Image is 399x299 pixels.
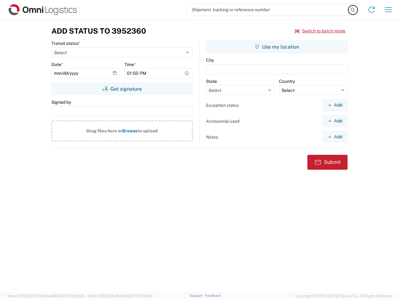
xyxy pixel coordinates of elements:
[7,294,84,298] span: Server: 2025.20.0-710e05ee653
[206,40,348,53] button: Use my location
[122,128,138,133] span: Browse
[295,26,345,36] button: Switch to batch mode
[187,4,349,16] input: Shipment, tracking or reference number
[322,115,348,127] button: Add
[59,294,84,298] span: [DATE] 09:51:04
[206,102,239,108] label: Exception status
[51,26,146,36] h3: Add Status to 3952360
[322,99,348,111] button: Add
[206,78,217,84] label: State
[138,128,158,133] span: to upload
[51,99,71,105] label: Signed by
[206,134,218,140] label: Notes
[51,62,63,67] label: Date
[205,294,221,297] a: Feedback
[87,294,152,298] span: Client: 2025.20.0-8b113f4
[206,118,239,124] label: Accessorial used
[279,78,295,84] label: Country
[86,128,122,133] span: Drag files here or
[51,40,80,46] label: Transit status
[190,294,205,297] a: Support
[307,155,348,170] button: Submit
[128,294,152,298] span: [DATE] 10:16:38
[296,293,392,299] span: Copyright © [DATE]-[DATE] Agistix Inc., All Rights Reserved
[124,62,136,67] label: Time
[51,83,193,95] button: Get signature
[322,131,348,143] button: Add
[206,57,214,63] label: City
